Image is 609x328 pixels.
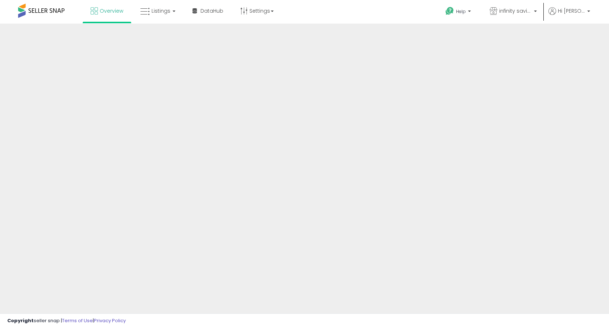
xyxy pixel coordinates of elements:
[94,317,126,324] a: Privacy Policy
[445,7,454,16] i: Get Help
[558,7,585,15] span: Hi [PERSON_NAME]
[200,7,223,15] span: DataHub
[152,7,170,15] span: Listings
[499,7,532,15] span: infinity savings
[62,317,93,324] a: Terms of Use
[7,317,34,324] strong: Copyright
[456,8,466,15] span: Help
[7,317,126,324] div: seller snap | |
[548,7,590,24] a: Hi [PERSON_NAME]
[100,7,123,15] span: Overview
[440,1,478,24] a: Help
